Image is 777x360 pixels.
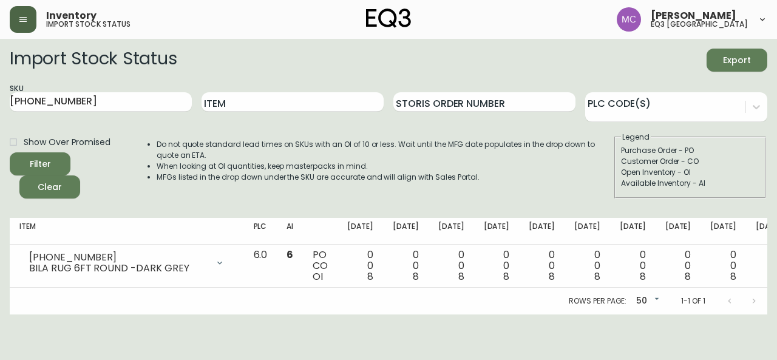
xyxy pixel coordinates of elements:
img: 6dbdb61c5655a9a555815750a11666cc [617,7,641,32]
div: 0 0 [710,250,736,282]
div: 0 0 [347,250,373,282]
button: Export [707,49,767,72]
th: [DATE] [338,218,383,245]
span: 8 [730,270,736,284]
span: Inventory [46,11,97,21]
div: PO CO [313,250,328,282]
th: Item [10,218,244,245]
span: OI [313,270,323,284]
th: [DATE] [474,218,520,245]
div: 0 0 [529,250,555,282]
th: PLC [244,218,277,245]
span: 8 [640,270,646,284]
span: 8 [458,270,464,284]
div: Purchase Order - PO [621,145,759,156]
h5: import stock status [46,21,131,28]
div: 0 0 [665,250,691,282]
div: [PHONE_NUMBER] [29,252,208,263]
th: [DATE] [565,218,610,245]
span: 8 [503,270,509,284]
span: 8 [685,270,691,284]
p: 1-1 of 1 [681,296,705,307]
div: Open Inventory - OI [621,167,759,178]
th: [DATE] [429,218,474,245]
p: Rows per page: [569,296,626,307]
div: BILA RUG 6FT ROUND -DARK GREY [29,263,208,274]
legend: Legend [621,132,651,143]
h2: Import Stock Status [10,49,177,72]
div: Filter [30,157,51,172]
div: 50 [631,291,662,311]
div: [PHONE_NUMBER]BILA RUG 6FT ROUND -DARK GREY [19,250,234,276]
th: [DATE] [519,218,565,245]
h5: eq3 [GEOGRAPHIC_DATA] [651,21,748,28]
li: Do not quote standard lead times on SKUs with an OI of 10 or less. Wait until the MFG date popula... [157,139,613,161]
span: 8 [594,270,600,284]
div: 0 0 [620,250,646,282]
div: 0 0 [438,250,464,282]
div: 0 0 [484,250,510,282]
li: MFGs listed in the drop down under the SKU are accurate and will align with Sales Portal. [157,172,613,183]
span: 6 [287,248,293,262]
span: 8 [413,270,419,284]
span: Clear [29,180,70,195]
span: [PERSON_NAME] [651,11,736,21]
span: 8 [549,270,555,284]
div: Available Inventory - AI [621,178,759,189]
span: Export [716,53,758,68]
span: Show Over Promised [24,136,110,149]
div: 0 0 [393,250,419,282]
th: [DATE] [610,218,656,245]
th: [DATE] [656,218,701,245]
li: When looking at OI quantities, keep masterpacks in mind. [157,161,613,172]
span: 8 [367,270,373,284]
button: Filter [10,152,70,175]
th: AI [277,218,303,245]
img: logo [366,8,411,28]
td: 6.0 [244,245,277,288]
th: [DATE] [383,218,429,245]
div: Customer Order - CO [621,156,759,167]
th: [DATE] [701,218,746,245]
button: Clear [19,175,80,199]
div: 0 0 [574,250,600,282]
